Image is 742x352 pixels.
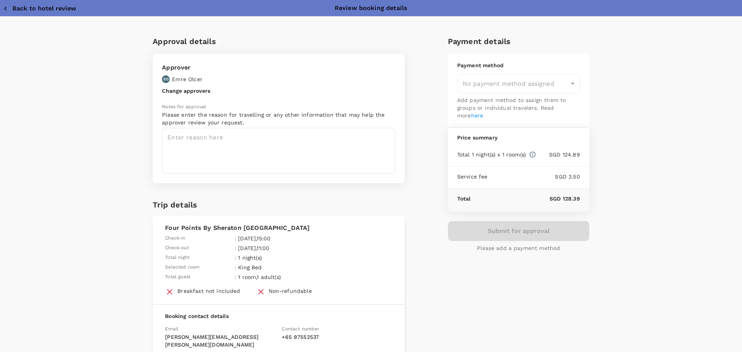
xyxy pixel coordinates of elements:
[477,244,560,252] p: Please add a payment method
[471,195,580,202] p: SGD 128.39
[165,244,189,252] span: Check-out
[162,88,210,94] button: Change approvers
[165,333,276,349] p: [PERSON_NAME][EMAIL_ADDRESS][PERSON_NAME][DOMAIN_NAME]
[172,75,203,83] p: Emre Olcer
[488,173,580,180] p: SGD 3.50
[457,61,580,69] p: Payment method
[235,254,236,262] span: :
[165,235,185,242] span: Check-in
[471,112,483,119] a: here
[165,312,392,320] p: Booking contact details
[162,63,203,72] p: Approver
[536,151,580,158] p: SGD 124.89
[162,111,395,126] p: Please enter the reason for travelling or any other information that may help the approver review...
[163,77,168,82] p: EO
[457,134,580,141] p: Price summary
[177,287,240,295] div: Breakfast not included
[165,233,324,281] table: simple table
[238,235,322,242] p: [DATE] , 15:00
[235,264,236,271] span: :
[457,195,471,202] p: Total
[238,264,322,271] p: King Bed
[238,244,322,252] p: [DATE] , 11:00
[282,326,319,332] span: Contact number
[165,326,178,332] span: Email
[235,235,236,242] span: :
[235,273,236,281] span: :
[282,333,392,341] p: + 65 97552537
[269,287,312,295] div: Non-refundable
[153,35,405,48] h6: Approval details
[457,173,488,180] p: Service fee
[165,254,189,262] span: Total night
[457,151,526,158] p: Total 1 night(s) x 1 room(s)
[153,199,197,211] h6: Trip details
[3,5,76,12] button: Back to hotel review
[165,264,199,271] span: Selected room
[335,3,407,13] p: Review booking details
[165,273,191,281] span: Total guest
[448,35,589,48] h6: Payment details
[457,74,580,93] div: No payment method assigned
[162,103,395,111] p: Notes for approval
[165,223,392,233] p: Four Points By Sheraton [GEOGRAPHIC_DATA]
[235,244,236,252] span: :
[457,96,580,119] p: Add payment method to assign them to groups or individual travelers. Read more
[238,273,322,281] p: 1 room , 1 adult(s)
[238,254,322,262] p: 1 night(s)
